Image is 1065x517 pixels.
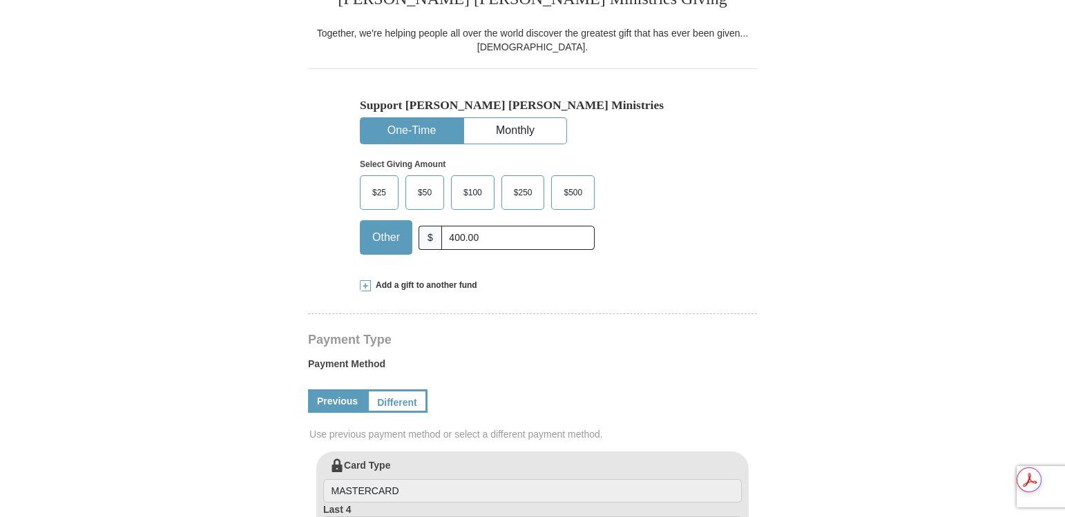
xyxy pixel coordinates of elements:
[365,182,393,203] span: $25
[323,479,742,503] input: Card Type
[411,182,439,203] span: $50
[507,182,539,203] span: $250
[464,118,566,144] button: Monthly
[308,334,757,345] h4: Payment Type
[457,182,489,203] span: $100
[419,226,442,250] span: $
[360,159,445,169] strong: Select Giving Amount
[367,389,428,413] a: Different
[360,98,705,113] h5: Support [PERSON_NAME] [PERSON_NAME] Ministries
[371,280,477,291] span: Add a gift to another fund
[309,427,758,441] span: Use previous payment method or select a different payment method.
[365,227,407,248] span: Other
[441,226,595,250] input: Other Amount
[308,389,367,413] a: Previous
[361,118,463,144] button: One-Time
[323,458,742,503] label: Card Type
[557,182,589,203] span: $500
[308,357,757,378] label: Payment Method
[308,26,757,54] div: Together, we're helping people all over the world discover the greatest gift that has ever been g...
